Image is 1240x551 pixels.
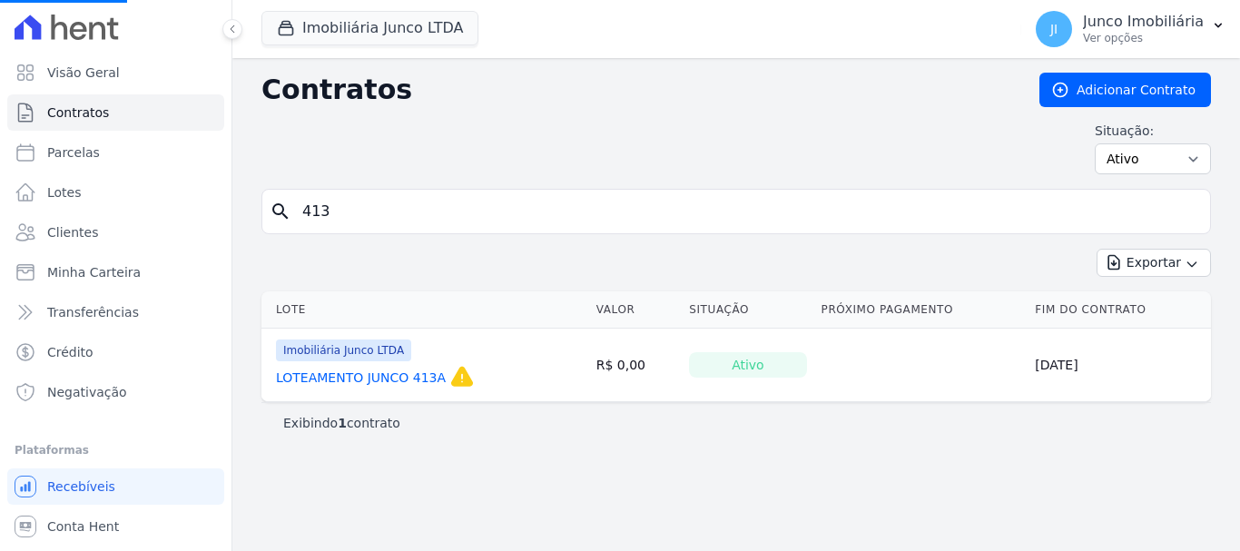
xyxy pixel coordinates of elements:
[7,294,224,330] a: Transferências
[47,223,98,241] span: Clientes
[7,174,224,211] a: Lotes
[47,183,82,202] span: Lotes
[682,291,813,329] th: Situação
[689,352,806,378] div: Ativo
[276,369,446,387] a: LOTEAMENTO JUNCO 413A
[283,414,400,432] p: Exibindo contrato
[47,383,127,401] span: Negativação
[7,54,224,91] a: Visão Geral
[1083,13,1204,31] p: Junco Imobiliária
[47,64,120,82] span: Visão Geral
[1021,4,1240,54] button: JI Junco Imobiliária Ver opções
[7,254,224,290] a: Minha Carteira
[1039,73,1211,107] a: Adicionar Contrato
[270,201,291,222] i: search
[47,343,93,361] span: Crédito
[1097,249,1211,277] button: Exportar
[7,468,224,505] a: Recebíveis
[47,263,141,281] span: Minha Carteira
[261,74,1010,106] h2: Contratos
[47,303,139,321] span: Transferências
[814,291,1028,329] th: Próximo Pagamento
[1028,329,1211,402] td: [DATE]
[1028,291,1211,329] th: Fim do Contrato
[261,291,589,329] th: Lote
[338,416,347,430] b: 1
[7,374,224,410] a: Negativação
[589,329,683,402] td: R$ 0,00
[7,134,224,171] a: Parcelas
[261,11,478,45] button: Imobiliária Junco LTDA
[7,94,224,131] a: Contratos
[7,334,224,370] a: Crédito
[7,508,224,545] a: Conta Hent
[47,103,109,122] span: Contratos
[47,517,119,536] span: Conta Hent
[1083,31,1204,45] p: Ver opções
[47,143,100,162] span: Parcelas
[276,339,411,361] span: Imobiliária Junco LTDA
[291,193,1203,230] input: Buscar por nome do lote
[15,439,217,461] div: Plataformas
[47,477,115,496] span: Recebíveis
[7,214,224,251] a: Clientes
[1095,122,1211,140] label: Situação:
[589,291,683,329] th: Valor
[1050,23,1058,35] span: JI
